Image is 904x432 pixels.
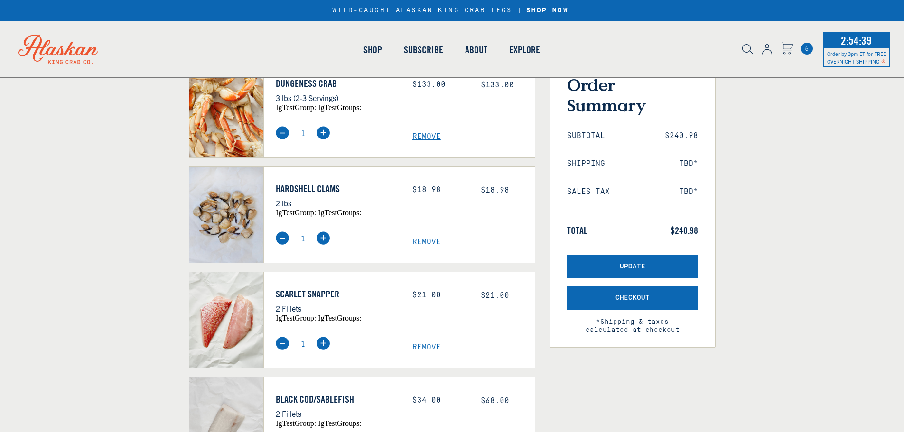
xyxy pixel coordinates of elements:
span: Subtotal [567,131,605,140]
a: Scarlet Snapper [276,288,398,300]
p: 2 lbs [276,197,398,209]
div: WILD-CAUGHT ALASKAN KING CRAB LEGS | [332,7,571,15]
a: Remove [412,343,535,352]
img: Scarlet Snapper - 2 Fillets [189,272,264,368]
img: account [762,44,772,55]
a: Remove [412,132,535,141]
div: $18.98 [412,185,466,194]
span: Update [620,263,645,271]
img: minus [276,231,289,245]
span: igTestGroup: [276,419,316,427]
img: search [742,44,753,55]
a: SHOP NOW [523,7,572,15]
span: $18.98 [481,186,509,194]
a: About [454,23,498,77]
p: 3 lbs (2-3 Servings) [276,92,398,104]
a: Cart [801,43,813,55]
span: igTestGroups: [318,209,361,217]
span: igTestGroups: [318,314,361,322]
img: Dungeness Crab - 3 lbs (2-3 Servings) [189,62,264,157]
img: plus [317,231,330,245]
span: $68.00 [481,396,509,405]
button: Checkout [567,286,698,310]
a: Cart [781,42,793,56]
a: Hardshell Clams [276,183,398,194]
a: Black Cod/Sablefish [276,394,398,405]
img: minus [276,126,289,139]
span: $133.00 [481,81,514,89]
span: Total [567,225,587,236]
span: $240.98 [671,225,698,236]
p: 2 Fillets [276,407,398,420]
span: 5 [801,43,813,55]
a: Subscribe [393,23,454,77]
button: Update [567,255,698,278]
img: minus [276,337,289,350]
span: igTestGroup: [276,209,316,217]
h3: Order Summary [567,74,698,115]
div: $21.00 [412,291,466,300]
span: Checkout [615,294,650,302]
p: 2 Fillets [276,302,398,314]
a: Remove [412,238,535,247]
span: Sales Tax [567,187,610,196]
img: Hardshell Clams - 2 lbs [189,167,264,263]
a: Dungeness Crab [276,78,398,89]
span: Shipping [567,159,605,168]
img: plus [317,126,330,139]
div: $34.00 [412,396,466,405]
span: 2:54:39 [839,31,874,50]
a: Shop [353,23,393,77]
span: igTestGroups: [318,419,361,427]
span: Order by 3pm ET for FREE OVERNIGHT SHIPPING [827,50,886,64]
img: plus [317,337,330,350]
span: $240.98 [665,131,698,140]
img: Alaskan King Crab Co. logo [5,21,112,77]
a: Explore [498,23,551,77]
span: igTestGroups: [318,103,361,111]
span: Shipping Notice Icon [881,58,885,64]
strong: SHOP NOW [526,7,568,14]
span: igTestGroup: [276,314,316,322]
div: $133.00 [412,80,466,89]
span: igTestGroup: [276,103,316,111]
span: *Shipping & taxes calculated at checkout [567,310,698,334]
span: $21.00 [481,291,509,300]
